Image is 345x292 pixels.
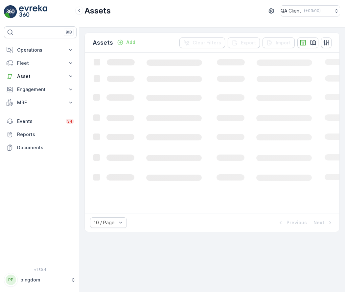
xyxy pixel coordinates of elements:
[4,128,77,141] a: Reports
[4,115,77,128] a: Events34
[228,37,260,48] button: Export
[17,73,63,80] p: Asset
[304,8,321,13] p: ( +03:00 )
[263,37,295,48] button: Import
[6,275,16,285] div: PP
[313,219,334,227] button: Next
[20,277,67,283] p: pingdom
[193,39,221,46] p: Clear Filters
[241,39,256,46] p: Export
[4,5,17,18] img: logo
[114,38,138,46] button: Add
[4,43,77,57] button: Operations
[4,70,77,83] button: Asset
[277,219,308,227] button: Previous
[17,60,63,66] p: Fleet
[93,38,113,47] p: Assets
[17,99,63,106] p: MRF
[179,37,225,48] button: Clear Filters
[4,141,77,154] a: Documents
[17,131,74,138] p: Reports
[67,119,73,124] p: 34
[276,39,291,46] p: Import
[4,268,77,272] span: v 1.50.4
[281,5,340,16] button: QA Client(+03:00)
[19,5,47,18] img: logo_light-DOdMpM7g.png
[313,219,324,226] p: Next
[126,39,135,46] p: Add
[287,219,307,226] p: Previous
[4,273,77,287] button: PPpingdom
[281,8,301,14] p: QA Client
[17,86,63,93] p: Engagement
[65,30,72,35] p: ⌘B
[17,144,74,151] p: Documents
[17,47,63,53] p: Operations
[84,6,111,16] p: Assets
[17,118,62,125] p: Events
[4,96,77,109] button: MRF
[4,57,77,70] button: Fleet
[4,83,77,96] button: Engagement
